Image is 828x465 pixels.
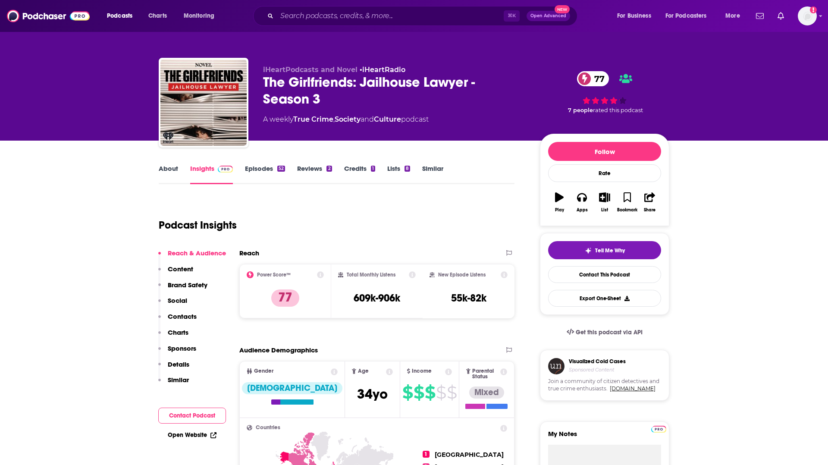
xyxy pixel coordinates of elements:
[540,66,669,119] div: 77 7 peoplerated this podcast
[548,430,661,445] label: My Notes
[577,207,588,213] div: Apps
[548,378,661,393] span: Join a community of citizen detectives and true crime enthusiasts.
[753,9,767,23] a: Show notifications dropdown
[414,386,424,399] span: $
[7,8,90,24] img: Podchaser - Follow, Share and Rate Podcasts
[242,382,342,394] div: [DEMOGRAPHIC_DATA]
[256,425,280,430] span: Countries
[143,9,172,23] a: Charts
[548,266,661,283] a: Contact This Podcast
[158,376,189,392] button: Similar
[293,115,333,123] a: True Crime
[593,107,643,113] span: rated this podcast
[184,10,214,22] span: Monitoring
[148,10,167,22] span: Charts
[361,115,374,123] span: and
[548,358,565,374] img: coldCase.18b32719.png
[159,164,178,184] a: About
[577,71,609,86] a: 77
[616,187,638,218] button: Bookmark
[168,328,188,336] p: Charts
[158,249,226,265] button: Reach & Audience
[168,296,187,305] p: Social
[158,328,188,344] button: Charts
[277,9,504,23] input: Search podcasts, credits, & more...
[469,386,504,399] div: Mixed
[158,312,197,328] button: Contacts
[665,10,707,22] span: For Podcasters
[436,386,446,399] span: $
[107,10,132,22] span: Podcasts
[178,9,226,23] button: open menu
[651,424,666,433] a: Pro website
[774,9,787,23] a: Show notifications dropdown
[101,9,144,23] button: open menu
[472,368,499,380] span: Parental Status
[585,247,592,254] img: tell me why sparkle
[245,164,285,184] a: Episodes52
[239,249,259,257] h2: Reach
[555,5,570,13] span: New
[263,114,429,125] div: A weekly podcast
[601,207,608,213] div: List
[354,292,400,305] h3: 609k-906k
[277,166,285,172] div: 52
[158,265,193,281] button: Content
[798,6,817,25] span: Logged in as podimatt
[387,164,410,184] a: Lists8
[644,207,655,213] div: Share
[548,142,661,161] button: Follow
[540,350,669,421] a: Visualized Cold CasesSponsored ContentJoin a community of citizen detectives and true crime enthu...
[422,164,443,184] a: Similar
[423,451,430,458] span: 1
[527,11,570,21] button: Open AdvancedNew
[425,386,435,399] span: $
[435,451,504,459] span: [GEOGRAPHIC_DATA]
[611,9,662,23] button: open menu
[660,9,719,23] button: open menu
[617,10,651,22] span: For Business
[263,66,358,74] span: iHeartPodcasts and Novel
[362,66,405,74] a: iHeartRadio
[593,187,616,218] button: List
[261,6,586,26] div: Search podcasts, credits, & more...
[725,10,740,22] span: More
[530,14,566,18] span: Open Advanced
[651,426,666,433] img: Podchaser Pro
[360,66,405,74] span: •
[254,368,273,374] span: Gender
[405,166,410,172] div: 8
[158,296,187,312] button: Social
[168,265,193,273] p: Content
[344,164,375,184] a: Credits1
[357,386,388,402] span: 34 yo
[569,367,626,373] h4: Sponsored Content
[326,166,332,172] div: 2
[257,272,291,278] h2: Power Score™
[158,408,226,424] button: Contact Podcast
[451,292,486,305] h3: 55k-82k
[347,272,395,278] h2: Total Monthly Listens
[447,386,457,399] span: $
[158,281,207,297] button: Brand Safety
[610,385,655,392] a: [DOMAIN_NAME]
[158,344,196,360] button: Sponsors
[548,241,661,259] button: tell me why sparkleTell Me Why
[438,272,486,278] h2: New Episode Listens
[568,107,593,113] span: 7 people
[571,187,593,218] button: Apps
[586,71,609,86] span: 77
[158,360,189,376] button: Details
[798,6,817,25] button: Show profile menu
[159,219,237,232] h1: Podcast Insights
[168,360,189,368] p: Details
[168,281,207,289] p: Brand Safety
[639,187,661,218] button: Share
[595,247,625,254] span: Tell Me Why
[297,164,332,184] a: Reviews2
[560,322,649,343] a: Get this podcast via API
[402,386,413,399] span: $
[548,164,661,182] div: Rate
[190,164,233,184] a: InsightsPodchaser Pro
